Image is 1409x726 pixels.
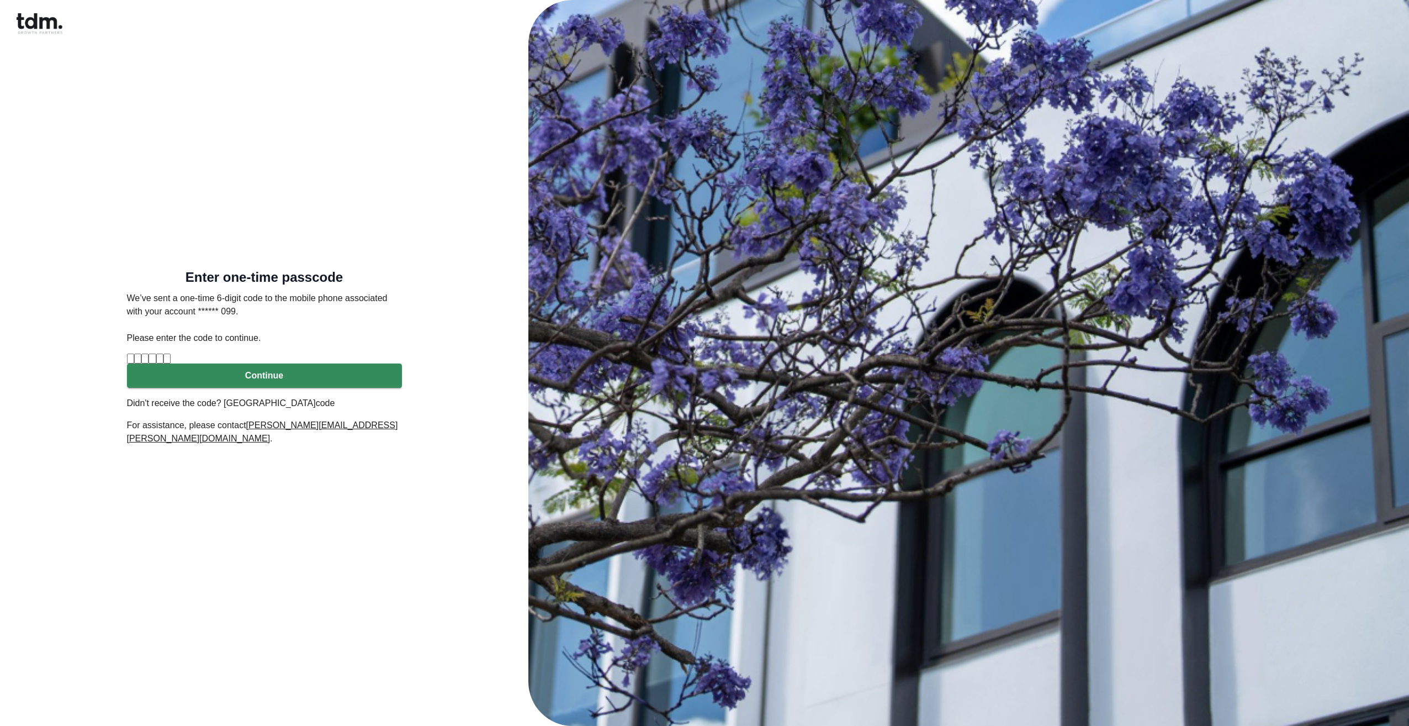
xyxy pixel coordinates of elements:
[163,354,171,364] input: Digit 6
[127,420,398,443] u: [PERSON_NAME][EMAIL_ADDRESS][PERSON_NAME][DOMAIN_NAME]
[127,272,402,283] h5: Enter one-time passcode
[316,398,335,408] a: code
[127,292,402,345] p: We’ve sent a one-time 6-digit code to the mobile phone associated with your account ****** 099. P...
[127,397,402,410] p: Didn't receive the code? [GEOGRAPHIC_DATA]
[134,354,141,364] input: Digit 2
[127,364,402,388] button: Continue
[127,419,402,445] p: For assistance, please contact .
[156,354,163,364] input: Digit 5
[127,354,134,364] input: Please enter verification code. Digit 1
[141,354,149,364] input: Digit 3
[149,354,156,364] input: Digit 4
